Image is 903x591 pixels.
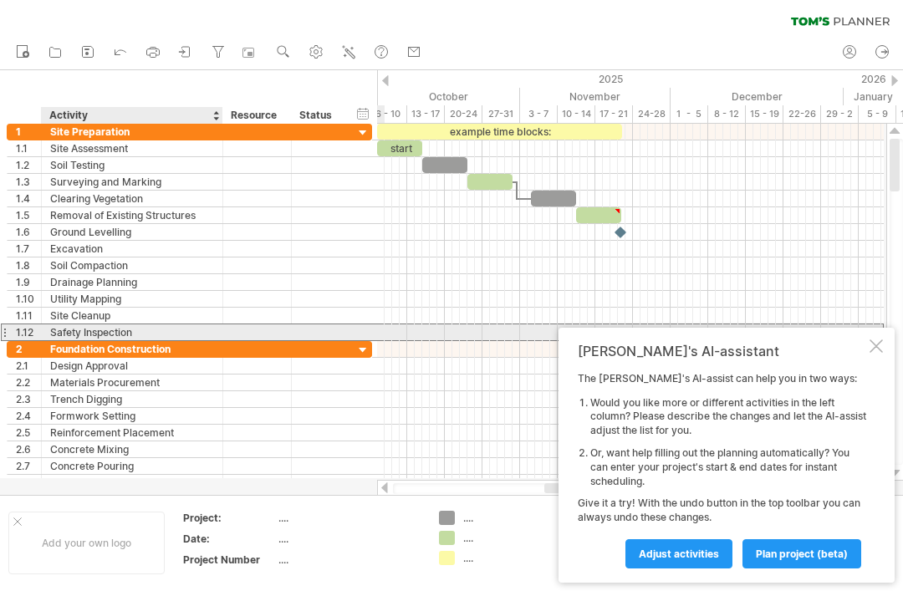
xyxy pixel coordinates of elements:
[16,374,41,390] div: 2.2
[49,107,213,124] div: Activity
[671,105,708,123] div: 1 - 5
[50,425,214,441] div: Reinforcement Placement
[463,511,554,525] div: ....
[50,241,214,257] div: Excavation
[639,548,719,560] span: Adjust activities
[590,446,866,488] li: Or, want help filling out the planning automatically? You can enter your project's start & end da...
[16,391,41,407] div: 2.3
[746,105,783,123] div: 15 - 19
[16,425,41,441] div: 2.5
[183,532,275,546] div: Date:
[50,174,214,190] div: Surveying and Marking
[50,374,214,390] div: Materials Procurement
[821,105,859,123] div: 29 - 2
[859,105,896,123] div: 5 - 9
[50,191,214,206] div: Clearing Vegetation
[50,291,214,307] div: Utility Mapping
[278,532,419,546] div: ....
[16,257,41,273] div: 1.8
[16,475,41,491] div: 2.8
[708,105,746,123] div: 8 - 12
[16,441,41,457] div: 2.6
[50,408,214,424] div: Formwork Setting
[16,140,41,156] div: 1.1
[16,408,41,424] div: 2.4
[16,358,41,374] div: 2.1
[16,341,41,357] div: 2
[407,105,445,123] div: 13 - 17
[16,324,41,340] div: 1.12
[558,105,595,123] div: 10 - 14
[50,224,214,240] div: Ground Levelling
[50,140,214,156] div: Site Assessment
[183,511,275,525] div: Project:
[370,105,407,123] div: 6 - 10
[183,553,275,567] div: Project Number
[578,372,866,568] div: The [PERSON_NAME]'s AI-assist can help you in two ways: Give it a try! With the undo button in th...
[377,124,622,140] div: example time blocks:
[16,157,41,173] div: 1.2
[578,343,866,359] div: [PERSON_NAME]'s AI-assistant
[16,174,41,190] div: 1.3
[16,308,41,324] div: 1.11
[50,358,214,374] div: Design Approval
[50,157,214,173] div: Soil Testing
[445,105,482,123] div: 20-24
[50,475,214,491] div: Foundation Setting
[50,308,214,324] div: Site Cleanup
[50,458,214,474] div: Concrete Pouring
[50,341,214,357] div: Foundation Construction
[520,88,671,105] div: November 2025
[299,107,336,124] div: Status
[278,511,419,525] div: ....
[16,291,41,307] div: 1.10
[520,105,558,123] div: 3 - 7
[50,257,214,273] div: Soil Compaction
[783,105,821,123] div: 22-26
[16,458,41,474] div: 2.7
[590,396,866,438] li: Would you like more or different activities in the left column? Please describe the changes and l...
[231,107,282,124] div: Resource
[50,441,214,457] div: Concrete Mixing
[16,241,41,257] div: 1.7
[377,140,422,156] div: start
[50,274,214,290] div: Drainage Planning
[463,551,554,565] div: ....
[742,539,861,568] a: plan project (beta)
[16,124,41,140] div: 1
[633,105,671,123] div: 24-28
[463,531,554,545] div: ....
[347,88,520,105] div: October 2025
[16,191,41,206] div: 1.4
[50,324,214,340] div: Safety Inspection
[16,224,41,240] div: 1.6
[16,274,41,290] div: 1.9
[50,124,214,140] div: Site Preparation
[50,391,214,407] div: Trench Digging
[625,539,732,568] a: Adjust activities
[595,105,633,123] div: 17 - 21
[671,88,844,105] div: December 2025
[278,553,419,567] div: ....
[8,512,165,574] div: Add your own logo
[16,207,41,223] div: 1.5
[756,548,848,560] span: plan project (beta)
[50,207,214,223] div: Removal of Existing Structures
[482,105,520,123] div: 27-31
